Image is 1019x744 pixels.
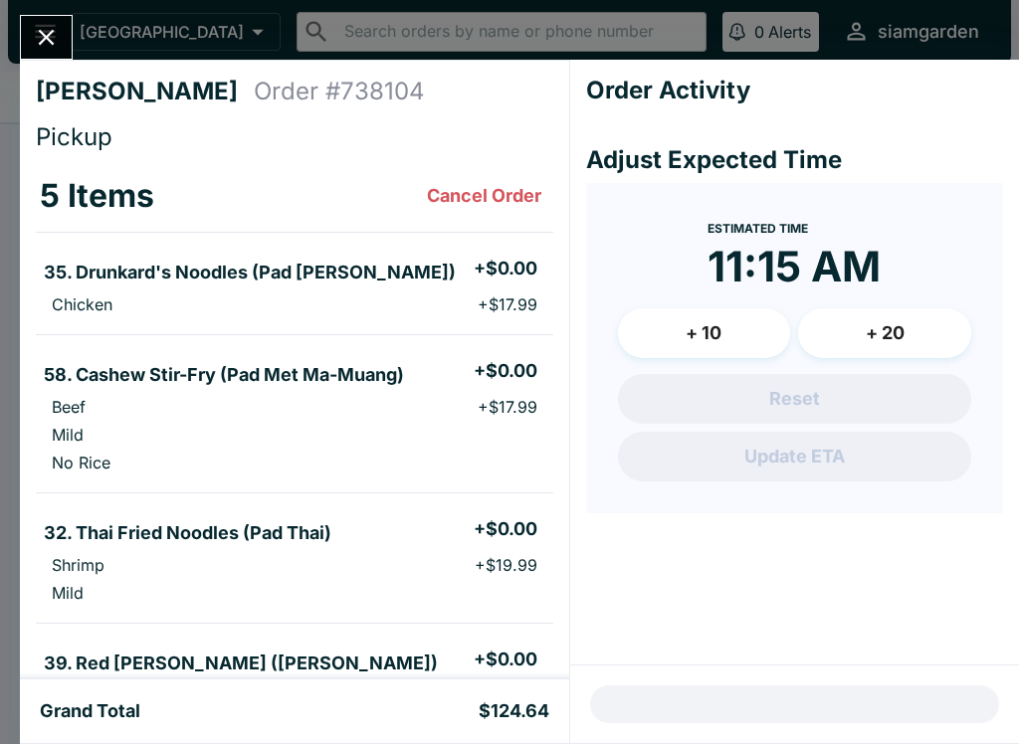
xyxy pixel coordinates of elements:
p: Beef [52,397,86,417]
h5: 58. Cashew Stir-Fry (Pad Met Ma-Muang) [44,363,404,387]
h5: 35. Drunkard's Noodles (Pad [PERSON_NAME]) [44,261,456,284]
h4: Order Activity [586,76,1003,105]
p: Mild [52,425,84,445]
button: Close [21,16,72,59]
h4: Order # 738104 [254,77,425,106]
h5: 32. Thai Fried Noodles (Pad Thai) [44,521,331,545]
span: Estimated Time [708,221,808,236]
h5: + $0.00 [474,648,537,671]
p: Shrimp [52,555,104,575]
p: Mild [52,583,84,603]
h5: Grand Total [40,699,140,723]
p: + $19.99 [475,555,537,575]
p: + $17.99 [478,397,537,417]
p: No Rice [52,453,110,472]
p: Chicken [52,294,112,314]
span: Pickup [36,122,112,151]
h5: $124.64 [479,699,549,723]
button: + 10 [618,308,791,358]
h5: + $0.00 [474,517,537,541]
h5: 39. Red [PERSON_NAME] ([PERSON_NAME]) [44,651,438,675]
p: + $17.99 [478,294,537,314]
h4: Adjust Expected Time [586,145,1003,175]
h5: + $0.00 [474,257,537,280]
h3: 5 Items [40,176,154,216]
button: Cancel Order [419,176,549,216]
h5: + $0.00 [474,359,537,383]
time: 11:15 AM [708,241,881,292]
h4: [PERSON_NAME] [36,77,254,106]
button: + 20 [798,308,971,358]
